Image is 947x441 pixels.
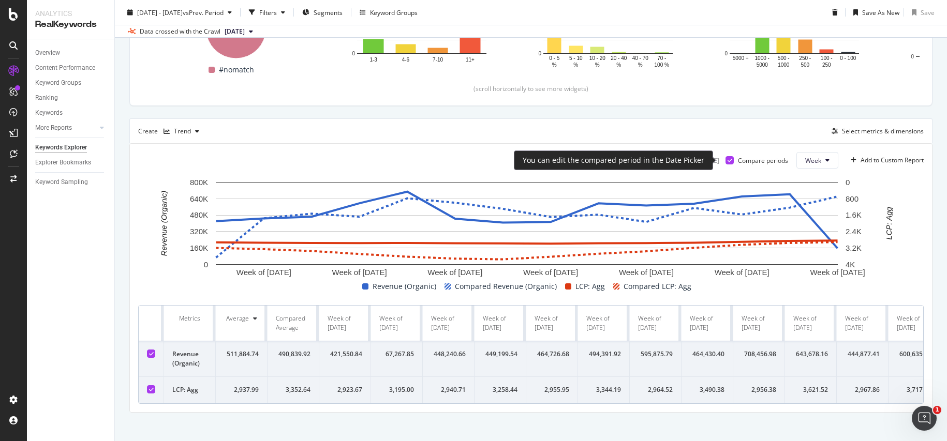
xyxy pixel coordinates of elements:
[259,8,277,17] div: Filters
[822,62,831,67] text: 250
[846,244,862,252] text: 3.2K
[796,152,838,169] button: Week
[379,314,414,332] div: Week of [DATE]
[638,385,673,394] div: 2,964.52
[715,268,770,277] text: Week of [DATE]
[373,280,436,293] span: Revenue (Organic)
[911,54,914,59] text: 0
[159,123,203,140] button: Trend
[35,93,58,103] div: Ranking
[224,385,259,394] div: 2,937.99
[483,385,517,394] div: 3,258.44
[657,55,666,60] text: 70 -
[793,349,828,359] div: 643,678.16
[35,19,106,31] div: RealKeywords
[742,349,776,359] div: 708,456.98
[332,268,387,277] text: Week of [DATE]
[845,385,880,394] div: 2,967.86
[793,385,828,394] div: 3,621.52
[431,314,466,332] div: Week of [DATE]
[190,194,208,203] text: 640K
[35,123,72,133] div: More Reports
[159,191,168,256] text: Revenue (Organic)
[140,27,220,36] div: Data crossed with the Crawl
[535,349,569,359] div: 464,726.68
[611,55,627,60] text: 20 - 40
[298,4,347,21] button: Segments
[35,48,60,58] div: Overview
[219,64,254,76] span: #nomatch
[35,108,63,118] div: Keywords
[328,314,362,332] div: Week of [DATE]
[810,268,865,277] text: Week of [DATE]
[142,84,920,93] div: (scroll horizontally to see more widgets)
[586,314,621,332] div: Week of [DATE]
[846,178,850,187] text: 0
[690,314,724,332] div: Week of [DATE]
[616,62,621,67] text: %
[655,62,669,67] text: 100 %
[172,314,207,323] div: Metrics
[586,385,621,394] div: 3,344.19
[619,268,674,277] text: Week of [DATE]
[190,227,208,236] text: 320K
[483,314,517,332] div: Week of [DATE]
[575,280,605,293] span: LCP: Agg
[236,268,291,277] text: Week of [DATE]
[183,8,224,17] span: vs Prev. Period
[276,349,310,359] div: 490,839.92
[245,4,289,21] button: Filters
[801,62,809,67] text: 500
[433,56,443,62] text: 7-10
[328,385,362,394] div: 2,923.67
[402,56,410,62] text: 4-6
[379,349,414,359] div: 67,267.85
[638,314,673,332] div: Week of [DATE]
[738,156,788,165] div: Compare periods
[123,4,236,21] button: [DATE] - [DATE]vsPrev. Period
[427,268,482,277] text: Week of [DATE]
[35,8,106,19] div: Analytics
[638,62,643,67] text: %
[35,157,107,168] a: Explorer Bookmarks
[356,4,422,21] button: Keyword Groups
[921,8,935,17] div: Save
[276,314,310,332] div: Compared Average
[849,4,899,21] button: Save As New
[138,177,916,280] div: A chart.
[35,177,107,188] a: Keyword Sampling
[845,349,880,359] div: 444,877.41
[220,25,257,38] button: [DATE]
[862,8,899,17] div: Save As New
[827,125,924,138] button: Select metrics & dimensions
[225,27,245,36] span: 2025 Aug. 31st
[370,8,418,17] div: Keyword Groups
[638,349,673,359] div: 595,875.79
[35,123,97,133] a: More Reports
[632,55,649,60] text: 40 - 70
[897,349,931,359] div: 600,635.31
[164,341,216,377] td: Revenue (Organic)
[328,349,362,359] div: 421,550.84
[174,128,191,134] div: Trend
[799,55,811,60] text: 250 -
[742,385,776,394] div: 2,956.38
[204,260,208,269] text: 0
[624,280,691,293] span: Compared LCP: Agg
[352,51,355,56] text: 0
[455,280,557,293] span: Compared Revenue (Organic)
[724,51,728,56] text: 0
[846,194,859,203] text: 800
[535,385,569,394] div: 2,955.95
[431,385,466,394] div: 2,940.71
[224,349,259,359] div: 511,884.74
[552,62,557,67] text: %
[845,314,880,332] div: Week of [DATE]
[190,211,208,220] text: 480K
[369,56,377,62] text: 1-3
[846,260,855,269] text: 4K
[190,178,208,187] text: 800K
[35,93,107,103] a: Ranking
[35,108,107,118] a: Keywords
[933,406,941,414] span: 1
